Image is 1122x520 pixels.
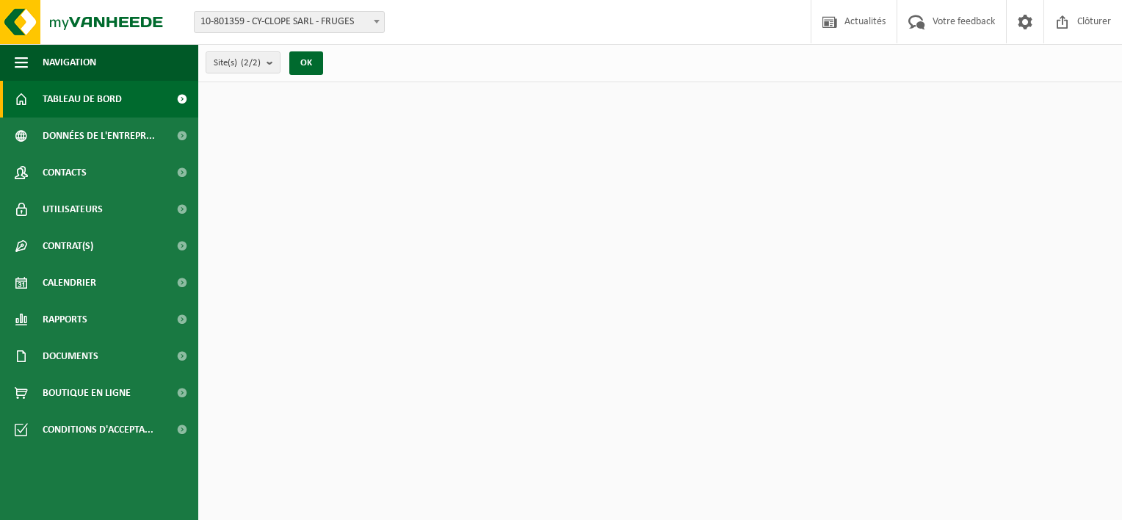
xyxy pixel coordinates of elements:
button: OK [289,51,323,75]
span: Boutique en ligne [43,375,131,411]
span: Calendrier [43,264,96,301]
span: Documents [43,338,98,375]
span: Navigation [43,44,96,81]
span: 10-801359 - CY-CLOPE SARL - FRUGES [195,12,384,32]
button: Site(s)(2/2) [206,51,280,73]
span: Utilisateurs [43,191,103,228]
span: Tableau de bord [43,81,122,118]
span: Contacts [43,154,87,191]
count: (2/2) [241,58,261,68]
span: Données de l'entrepr... [43,118,155,154]
span: 10-801359 - CY-CLOPE SARL - FRUGES [194,11,385,33]
span: Rapports [43,301,87,338]
span: Site(s) [214,52,261,74]
span: Conditions d'accepta... [43,411,153,448]
span: Contrat(s) [43,228,93,264]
